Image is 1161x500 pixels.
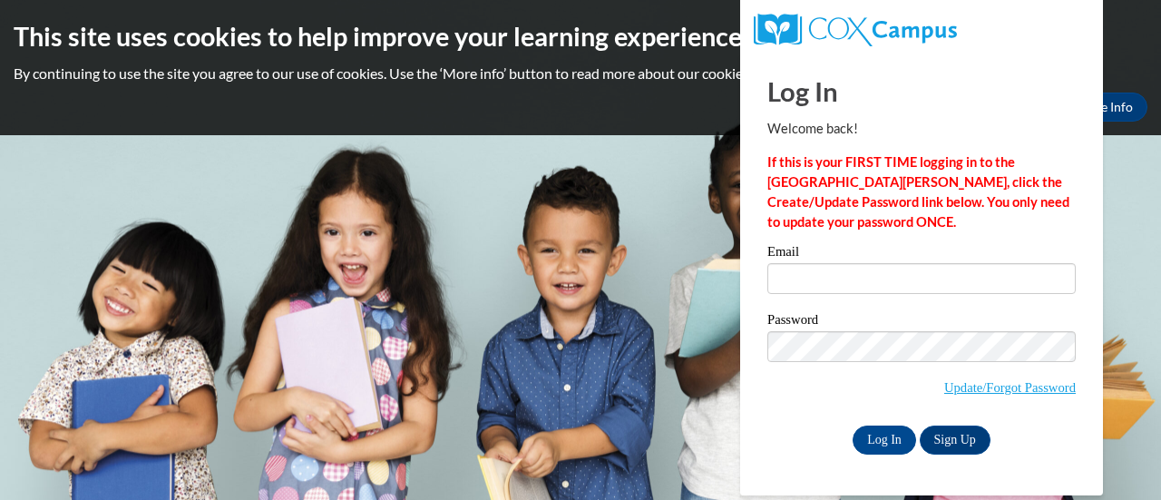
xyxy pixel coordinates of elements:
[14,18,1147,54] h2: This site uses cookies to help improve your learning experience.
[944,380,1076,395] a: Update/Forgot Password
[1062,93,1147,122] a: More Info
[767,154,1069,230] strong: If this is your FIRST TIME logging in to the [GEOGRAPHIC_DATA][PERSON_NAME], click the Create/Upd...
[767,313,1076,331] label: Password
[920,426,990,455] a: Sign Up
[767,73,1076,110] h1: Log In
[14,64,1147,83] p: By continuing to use the site you agree to our use of cookies. Use the ‘More info’ button to read...
[754,14,957,46] img: COX Campus
[767,245,1076,263] label: Email
[767,119,1076,139] p: Welcome back!
[853,426,916,455] input: Log In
